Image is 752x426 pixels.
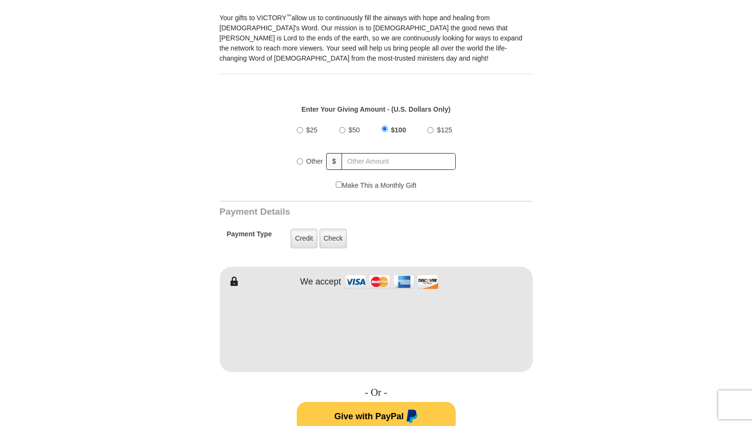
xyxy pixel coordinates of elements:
[334,412,404,421] span: Give with PayPal
[336,181,342,188] input: Make This a Monthly Gift
[220,13,533,64] p: Your gifts to VICTORY allow us to continuously fill the airways with hope and healing from [DEMOG...
[336,181,417,191] label: Make This a Monthly Gift
[437,126,452,134] span: $125
[302,105,450,113] strong: Enter Your Giving Amount - (U.S. Dollars Only)
[287,13,292,19] sup: ™
[306,126,317,134] span: $25
[227,230,272,243] h5: Payment Type
[306,157,323,165] span: Other
[319,229,347,248] label: Check
[391,126,406,134] span: $100
[342,153,455,170] input: Other Amount
[300,277,341,287] h4: We accept
[290,229,317,248] label: Credit
[220,387,533,399] h4: - Or -
[343,271,440,292] img: credit cards accepted
[404,410,418,425] img: paypal
[349,126,360,134] span: $50
[220,207,465,218] h3: Payment Details
[326,153,343,170] span: $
